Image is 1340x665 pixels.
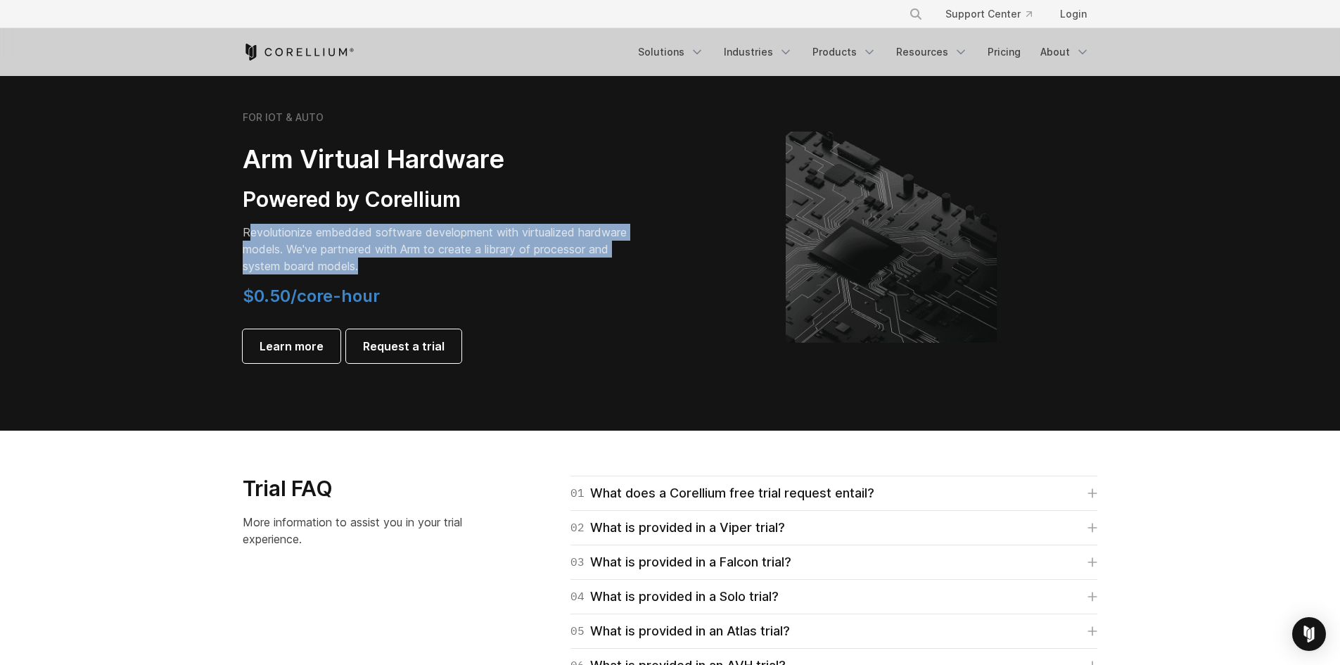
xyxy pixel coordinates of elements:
span: Learn more [260,338,324,355]
a: Industries [715,39,801,65]
div: Open Intercom Messenger [1292,617,1326,651]
p: Revolutionize embedded software development with virtualized hardware models. We've partnered wit... [243,224,637,274]
h3: Trial FAQ [243,476,490,502]
div: What does a Corellium free trial request entail? [570,483,874,503]
a: Products [804,39,885,65]
span: $0.50/core-hour [243,286,380,306]
span: 04 [570,587,585,607]
span: 01 [570,483,585,503]
a: About [1032,39,1098,65]
span: 03 [570,552,585,572]
h2: Arm Virtual Hardware [243,144,637,175]
button: Search [903,1,929,27]
a: 02What is provided in a Viper trial? [570,518,1097,538]
a: Support Center [934,1,1043,27]
a: 04What is provided in a Solo trial? [570,587,1097,607]
div: What is provided in a Falcon trial? [570,552,791,572]
a: Request a trial [346,329,461,363]
h3: Powered by Corellium [243,186,637,213]
a: 03What is provided in a Falcon trial? [570,552,1097,572]
div: Navigation Menu [892,1,1098,27]
a: Resources [888,39,976,65]
a: Pricing [979,39,1029,65]
div: Navigation Menu [630,39,1098,65]
a: Login [1049,1,1098,27]
a: 01What does a Corellium free trial request entail? [570,483,1097,503]
a: Corellium Home [243,44,355,61]
a: Learn more [243,329,340,363]
img: Corellium's ARM Virtual Hardware Platform [786,132,997,343]
div: What is provided in an Atlas trial? [570,621,790,641]
div: What is provided in a Viper trial? [570,518,785,538]
span: 02 [570,518,585,538]
span: Request a trial [363,338,445,355]
div: What is provided in a Solo trial? [570,587,779,607]
a: Solutions [630,39,713,65]
h6: FOR IOT & AUTO [243,111,324,124]
p: More information to assist you in your trial experience. [243,514,490,547]
span: 05 [570,621,585,641]
a: 05What is provided in an Atlas trial? [570,621,1097,641]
